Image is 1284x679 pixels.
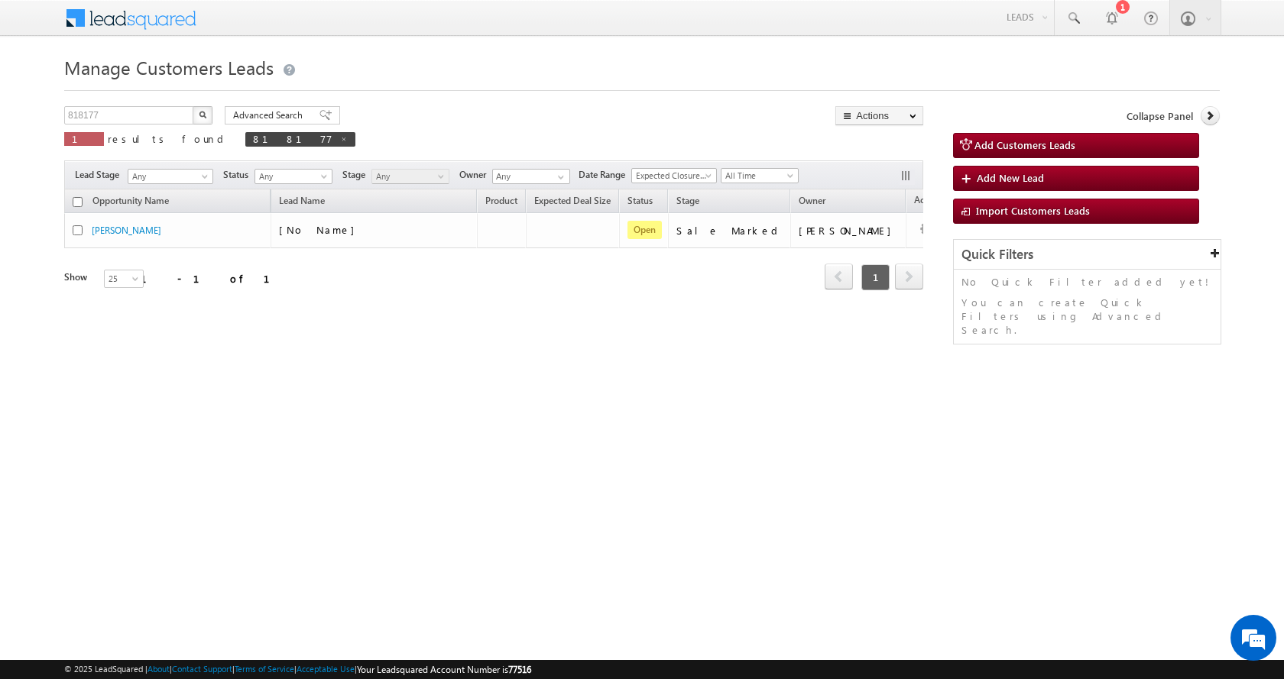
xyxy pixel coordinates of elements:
span: Date Range [579,168,631,182]
a: Expected Deal Size [527,192,618,212]
span: Any [372,170,445,183]
a: Expected Closure Date [631,168,717,183]
span: Add Customers Leads [974,138,1075,151]
span: Owner [459,168,492,182]
span: Product [485,195,517,206]
span: 25 [105,272,145,286]
span: prev [825,264,853,289]
span: Expected Deal Size [534,195,611,206]
span: Your Leadsquared Account Number is [357,664,531,675]
a: [PERSON_NAME] [92,225,161,236]
a: Any [255,169,332,184]
span: Owner [799,195,825,206]
a: Acceptable Use [297,664,355,674]
a: Opportunity Name [85,192,177,212]
div: Sale Marked [676,224,783,238]
span: Stage [676,195,699,206]
span: Add New Lead [977,171,1044,184]
button: Actions [835,106,923,125]
span: Manage Customers Leads [64,55,274,79]
span: 1 [72,132,96,145]
span: Opportunity Name [92,195,169,206]
span: Import Customers Leads [976,204,1090,217]
span: 818177 [253,132,332,145]
a: Stage [669,192,707,212]
span: Stage [342,168,371,182]
img: Search [199,111,206,118]
a: All Time [721,168,799,183]
span: Actions [906,192,952,212]
a: Terms of Service [235,664,294,674]
span: Collapse Panel [1127,109,1193,123]
a: prev [825,265,853,289]
a: About [148,664,170,674]
span: results found [108,132,229,145]
span: next [895,264,923,289]
a: Status [620,192,660,212]
span: Status [223,168,255,182]
span: Any [255,170,328,183]
span: Expected Closure Date [632,169,712,183]
span: Advanced Search [233,108,307,122]
span: Lead Name [271,192,332,212]
a: Any [128,169,213,184]
div: Show [64,270,92,284]
div: [PERSON_NAME] [799,224,899,238]
div: Quick Filters [954,240,1221,270]
span: 1 [861,264,890,290]
span: 77516 [508,664,531,675]
span: Lead Stage [75,168,125,182]
input: Type to Search [492,169,570,184]
span: Open [627,221,662,239]
a: next [895,265,923,289]
span: © 2025 LeadSquared | | | | | [64,662,531,677]
a: Show All Items [550,170,569,185]
a: Contact Support [172,664,232,674]
span: [No Name] [279,223,362,236]
span: All Time [721,169,794,183]
span: Any [128,170,208,183]
a: Any [371,169,449,184]
div: 1 - 1 of 1 [141,270,288,287]
input: Check all records [73,197,83,207]
p: You can create Quick Filters using Advanced Search. [961,296,1213,337]
a: 25 [104,270,144,288]
p: No Quick Filter added yet! [961,275,1213,289]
